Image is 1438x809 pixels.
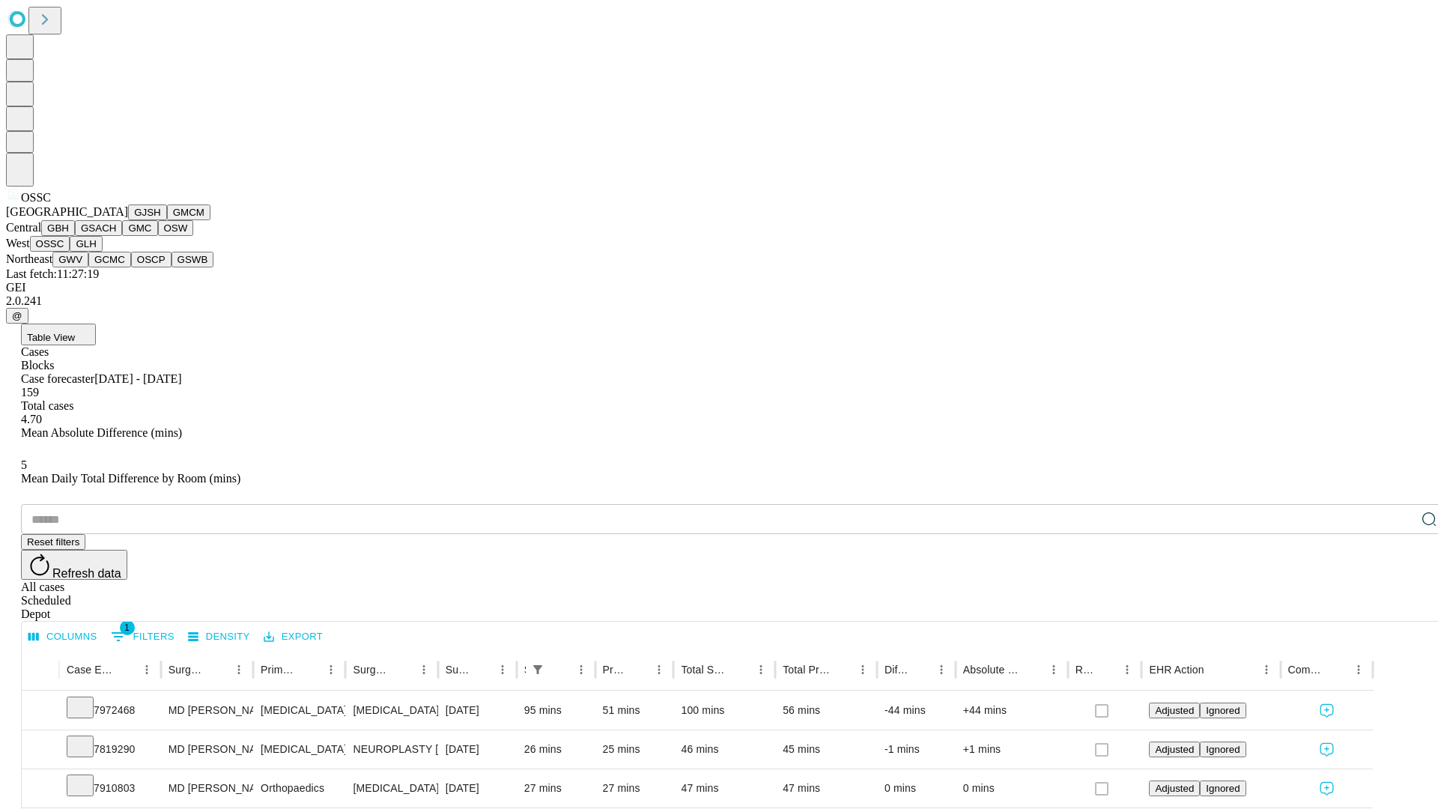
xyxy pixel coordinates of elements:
button: Adjusted [1149,703,1200,718]
button: Table View [21,324,96,345]
div: -1 mins [885,730,948,769]
div: Comments [1288,664,1326,676]
div: GEI [6,281,1432,294]
span: [GEOGRAPHIC_DATA] [6,205,128,218]
span: Central [6,221,41,234]
div: Total Predicted Duration [783,664,830,676]
button: Sort [1096,659,1117,680]
button: Sort [300,659,321,680]
button: Expand [29,776,52,802]
button: Show filters [527,659,548,680]
div: EHR Action [1149,664,1204,676]
div: [MEDICAL_DATA] OR CAPSULE HAND OR FINGER [353,769,430,808]
button: Sort [115,659,136,680]
div: 0 mins [885,769,948,808]
div: Primary Service [261,664,298,676]
span: West [6,237,30,249]
div: Scheduled In Room Duration [524,664,526,676]
div: [MEDICAL_DATA] [261,691,338,730]
div: [DATE] [446,769,509,808]
button: GBH [41,220,75,236]
div: 47 mins [783,769,870,808]
span: Adjusted [1155,783,1194,794]
div: Surgery Date [446,664,470,676]
span: Last fetch: 11:27:19 [6,267,99,280]
button: Menu [1043,659,1064,680]
div: Absolute Difference [963,664,1021,676]
button: Menu [750,659,771,680]
button: Menu [1117,659,1138,680]
button: Menu [413,659,434,680]
button: Sort [1206,659,1227,680]
div: 7819290 [67,730,154,769]
div: +44 mins [963,691,1061,730]
button: GMCM [167,204,210,220]
div: 51 mins [603,691,667,730]
button: Show filters [107,625,178,649]
button: Sort [1327,659,1348,680]
button: OSSC [30,236,70,252]
div: MD [PERSON_NAME] [PERSON_NAME] Md [169,730,246,769]
button: Ignored [1200,781,1246,796]
span: Refresh data [52,567,121,580]
button: Menu [136,659,157,680]
div: 56 mins [783,691,870,730]
span: Reset filters [27,536,79,548]
span: 4.70 [21,413,42,425]
button: Reset filters [21,534,85,550]
div: 46 mins [681,730,768,769]
button: Ignored [1200,703,1246,718]
div: 45 mins [783,730,870,769]
div: 27 mins [524,769,588,808]
div: Difference [885,664,908,676]
button: GSWB [172,252,214,267]
button: Expand [29,698,52,724]
button: Menu [571,659,592,680]
span: Ignored [1206,705,1240,716]
div: [DATE] [446,691,509,730]
span: Total cases [21,399,73,412]
button: Refresh data [21,550,127,580]
div: 0 mins [963,769,1061,808]
div: 47 mins [681,769,768,808]
div: 25 mins [603,730,667,769]
button: Menu [492,659,513,680]
span: @ [12,310,22,321]
button: Adjusted [1149,781,1200,796]
span: Case forecaster [21,372,94,385]
div: [MEDICAL_DATA] INTERPHALANGEAL JOINT [353,691,430,730]
button: Density [184,625,254,649]
button: Menu [1256,659,1277,680]
div: Orthopaedics [261,769,338,808]
button: Sort [207,659,228,680]
div: 26 mins [524,730,588,769]
div: Surgeon Name [169,664,206,676]
button: Sort [628,659,649,680]
button: OSCP [131,252,172,267]
div: [MEDICAL_DATA] [261,730,338,769]
div: 100 mins [681,691,768,730]
div: MD [PERSON_NAME] [PERSON_NAME] Md [169,769,246,808]
div: [DATE] [446,730,509,769]
div: Predicted In Room Duration [603,664,627,676]
button: Sort [1022,659,1043,680]
button: Sort [550,659,571,680]
span: Adjusted [1155,705,1194,716]
button: Sort [910,659,931,680]
span: Ignored [1206,744,1240,755]
button: Menu [321,659,342,680]
div: Case Epic Id [67,664,114,676]
span: [DATE] - [DATE] [94,372,181,385]
button: Menu [228,659,249,680]
button: Menu [852,659,873,680]
button: GWV [52,252,88,267]
button: Adjusted [1149,742,1200,757]
div: 7910803 [67,769,154,808]
button: Sort [471,659,492,680]
button: Sort [831,659,852,680]
span: 5 [21,458,27,471]
div: Resolved in EHR [1076,664,1095,676]
div: Total Scheduled Duration [681,664,728,676]
button: GCMC [88,252,131,267]
button: Select columns [25,625,101,649]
